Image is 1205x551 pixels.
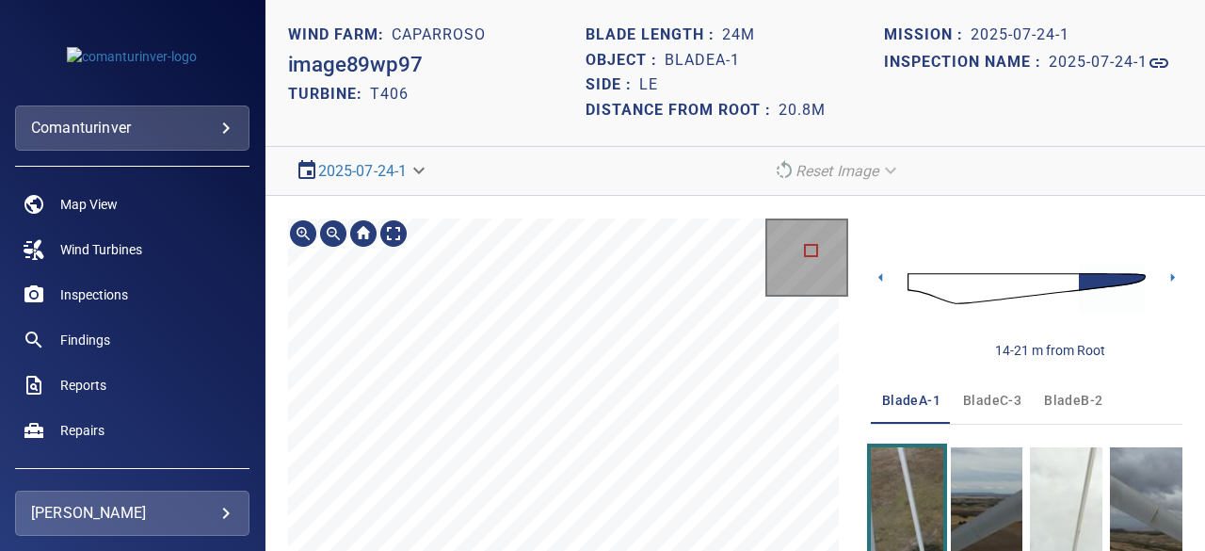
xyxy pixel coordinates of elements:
h1: 20.8m [779,102,826,120]
img: d [908,260,1146,317]
span: bladeA-1 [882,389,940,413]
h2: TURBINE: [288,85,370,103]
div: 14-21 m from Root [995,341,1105,360]
div: Reset Image [765,154,909,187]
a: 2025-07-24-1 [318,162,408,180]
em: Reset Image [795,162,879,180]
a: inspections noActive [15,272,249,317]
div: Zoom out [318,219,348,249]
h1: 2025-07-24-1 [1049,54,1148,72]
a: repairs noActive [15,408,249,453]
span: Inspections [60,285,128,304]
span: bladeB-2 [1044,389,1102,413]
h1: Mission : [884,26,971,44]
a: findings noActive [15,317,249,363]
h1: Blade length : [586,26,722,44]
a: reports noActive [15,363,249,408]
h2: T406 [370,85,409,103]
div: Zoom in [288,219,318,249]
span: Repairs [60,421,104,440]
div: comanturinver [15,105,249,151]
a: 2025-07-24-1 [1049,52,1170,74]
span: Wind Turbines [60,240,142,259]
div: [PERSON_NAME] [31,498,233,528]
span: Map View [60,195,118,214]
div: Go home [348,219,378,249]
span: Findings [60,331,110,349]
h1: Inspection name : [884,54,1049,72]
div: Toggle full page [378,219,409,249]
a: windturbines noActive [15,227,249,272]
h1: 2025-07-24-1 [971,26,1069,44]
h1: Caparroso [392,26,486,44]
div: 2025-07-24-1 [288,154,438,187]
h1: WIND FARM: [288,26,392,44]
span: bladeC-3 [963,389,1021,413]
div: comanturinver [31,113,233,143]
h1: Object : [586,52,665,70]
a: map noActive [15,182,249,227]
h1: LE [639,76,658,94]
h1: 24m [722,26,755,44]
h1: Distance from root : [586,102,779,120]
span: Reports [60,376,106,395]
h1: bladeA-1 [665,52,740,70]
h1: Side : [586,76,639,94]
img: comanturinver-logo [67,47,197,66]
h2: image89wp97 [288,52,423,77]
